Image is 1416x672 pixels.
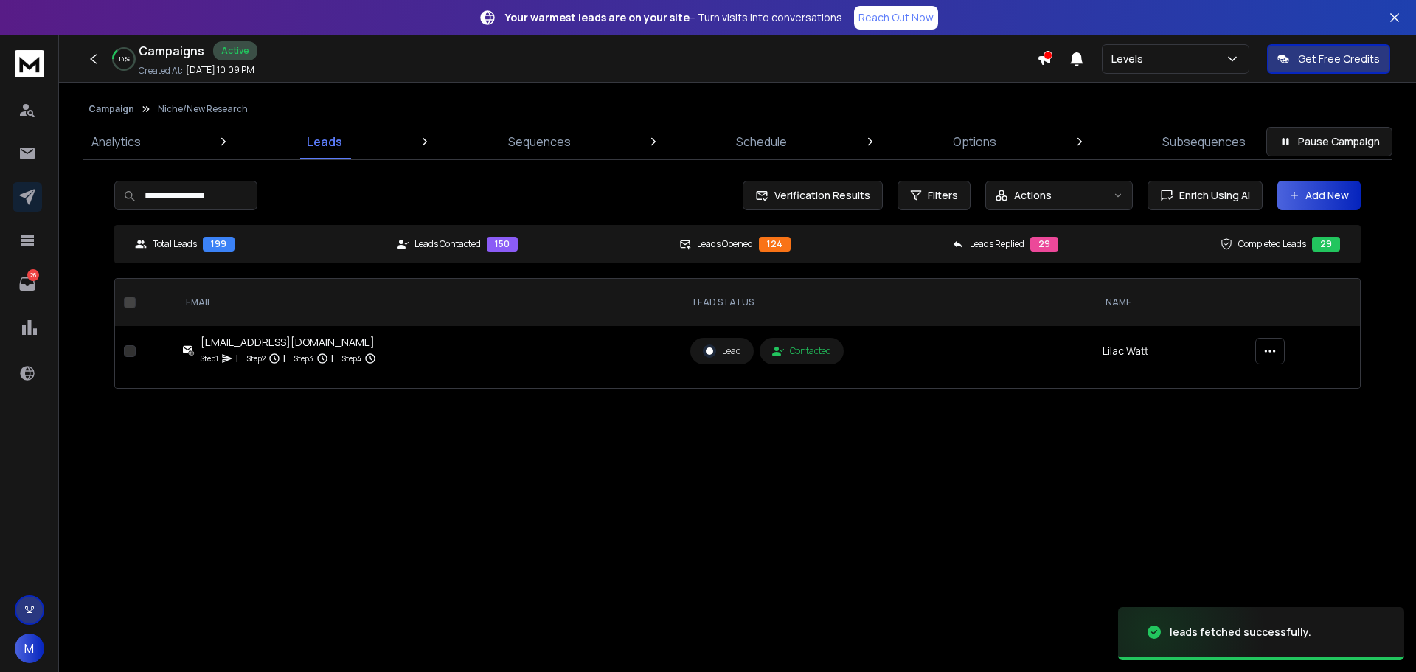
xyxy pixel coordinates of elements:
[736,133,787,150] p: Schedule
[1238,238,1306,250] p: Completed Leads
[1173,188,1250,203] span: Enrich Using AI
[186,64,254,76] p: [DATE] 10:09 PM
[487,237,518,252] div: 150
[1298,52,1380,66] p: Get Free Credits
[759,237,791,252] div: 124
[203,237,235,252] div: 199
[174,279,681,326] th: EMAIL
[1170,625,1311,640] div: leads fetched successfully.
[1094,279,1246,326] th: NAME
[294,351,313,366] p: Step 3
[119,55,130,63] p: 14 %
[768,188,870,203] span: Verification Results
[1153,124,1254,159] a: Subsequences
[970,238,1024,250] p: Leads Replied
[1266,127,1392,156] button: Pause Campaign
[505,10,842,25] p: – Turn visits into conversations
[15,634,44,663] button: M
[307,133,342,150] p: Leads
[1014,188,1052,203] p: Actions
[414,238,481,250] p: Leads Contacted
[953,133,996,150] p: Options
[928,188,958,203] span: Filters
[15,50,44,77] img: logo
[508,133,571,150] p: Sequences
[727,124,796,159] a: Schedule
[898,181,971,210] button: Filters
[91,133,141,150] p: Analytics
[83,124,150,159] a: Analytics
[1148,181,1263,210] button: Enrich Using AI
[298,124,351,159] a: Leads
[342,351,361,366] p: Step 4
[1162,133,1246,150] p: Subsequences
[505,10,690,24] strong: Your warmest leads are on your site
[153,238,197,250] p: Total Leads
[743,181,883,210] button: Verification Results
[858,10,934,25] p: Reach Out Now
[213,41,257,60] div: Active
[1312,237,1340,252] div: 29
[1111,52,1149,66] p: Levels
[158,103,248,115] p: Niche/New Research
[1267,44,1390,74] button: Get Free Credits
[236,351,238,366] p: |
[139,65,183,77] p: Created At:
[944,124,1005,159] a: Options
[13,269,42,299] a: 26
[139,42,204,60] h1: Campaigns
[703,344,741,358] div: Lead
[201,335,376,350] div: [EMAIL_ADDRESS][DOMAIN_NAME]
[201,351,218,366] p: Step 1
[88,103,134,115] button: Campaign
[27,269,39,281] p: 26
[247,351,265,366] p: Step 2
[499,124,580,159] a: Sequences
[1094,326,1246,376] td: Lilac Watt
[697,238,753,250] p: Leads Opened
[331,351,333,366] p: |
[283,351,285,366] p: |
[772,345,831,357] div: Contacted
[681,279,1093,326] th: LEAD STATUS
[1030,237,1058,252] div: 29
[1277,181,1361,210] button: Add New
[854,6,938,30] a: Reach Out Now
